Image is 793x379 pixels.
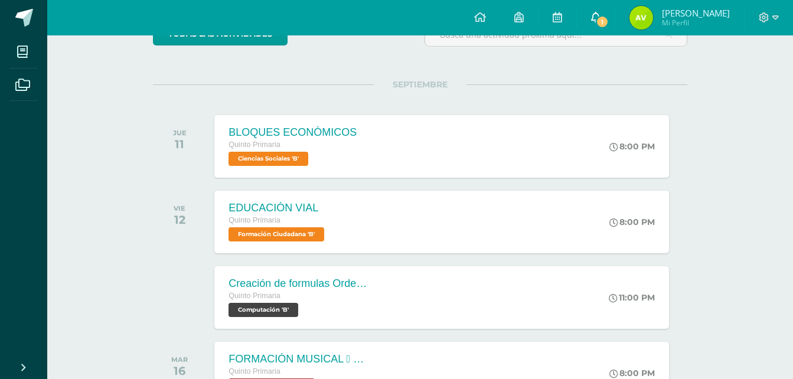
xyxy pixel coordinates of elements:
[596,15,609,28] span: 1
[174,213,185,227] div: 12
[609,141,655,152] div: 8:00 PM
[662,7,730,19] span: [PERSON_NAME]
[171,355,188,364] div: MAR
[229,353,370,365] div: FORMACIÓN MUSICAL  SILENCIOS MUSICALES
[174,204,185,213] div: VIE
[229,202,327,214] div: EDUCACIÓN VIAL
[173,137,187,151] div: 11
[629,6,653,30] img: 548138aa7bf879a715e2caf3468de938.png
[609,368,655,378] div: 8:00 PM
[374,79,466,90] span: SEPTIEMBRE
[229,277,370,290] div: Creación de formulas Orden jerárquico
[173,129,187,137] div: JUE
[609,292,655,303] div: 11:00 PM
[229,303,298,317] span: Computación 'B'
[229,126,357,139] div: BLOQUES ECONÓMICOS
[609,217,655,227] div: 8:00 PM
[662,18,730,28] span: Mi Perfil
[229,216,280,224] span: Quinto Primaria
[229,367,280,375] span: Quinto Primaria
[229,152,308,166] span: Ciencias Sociales 'B'
[229,292,280,300] span: Quinto Primaria
[229,141,280,149] span: Quinto Primaria
[229,227,324,241] span: Formación Ciudadana 'B'
[171,364,188,378] div: 16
